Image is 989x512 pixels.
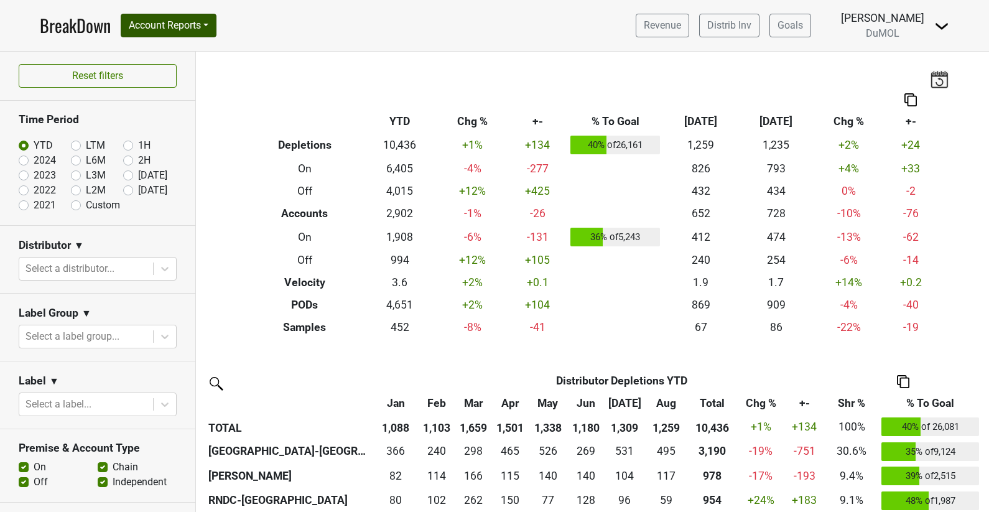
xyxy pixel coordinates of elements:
[699,14,759,37] a: Distrib Inv
[422,468,452,484] div: 114
[492,463,528,488] td: 114.666
[437,157,508,180] td: -4 %
[866,27,899,39] span: DuMOL
[419,414,455,439] th: 1,103
[362,272,437,294] td: 3.6
[508,249,567,272] td: +105
[362,249,437,272] td: 994
[508,180,567,202] td: +425
[34,138,53,153] label: YTD
[362,111,437,133] th: YTD
[86,153,106,168] label: L6M
[19,307,78,320] h3: Label Group
[19,113,177,126] h3: Time Period
[769,14,811,37] a: Goals
[437,249,508,272] td: +12 %
[904,93,917,106] img: Copy to clipboard
[567,111,663,133] th: % To Goal
[663,294,738,316] td: 869
[649,443,684,459] div: 495
[419,439,455,464] td: 240.1
[419,392,455,414] th: Feb: activate to sort column ascending
[738,202,814,225] td: 728
[34,460,46,475] label: On
[19,64,177,88] button: Reset filters
[604,439,646,464] td: 531.336
[738,439,784,464] td: -19 %
[606,492,643,508] div: 96
[248,202,363,225] th: Accounts
[19,239,71,252] h3: Distributor
[738,272,814,294] td: 1.7
[663,180,738,202] td: 432
[248,133,363,158] th: Depletions
[376,468,416,484] div: 82
[531,492,565,508] div: 77
[373,463,419,488] td: 81.668
[508,294,567,316] td: +104
[437,111,508,133] th: Chg %
[787,492,822,508] div: +183
[570,492,600,508] div: 128
[686,463,738,488] th: 978.169
[40,12,111,39] a: BreakDown
[508,272,567,294] td: +0.1
[248,180,363,202] th: Off
[814,202,884,225] td: -10 %
[884,316,937,338] td: -19
[814,133,884,158] td: +2 %
[884,180,937,202] td: -2
[376,443,416,459] div: 366
[884,249,937,272] td: -14
[825,414,879,439] td: 100%
[494,492,524,508] div: 150
[884,225,937,249] td: -62
[86,198,120,213] label: Custom
[825,439,879,464] td: 30.6%
[437,225,508,249] td: -6 %
[663,225,738,249] td: 412
[663,202,738,225] td: 652
[508,202,567,225] td: -26
[646,439,686,464] td: 495
[376,492,416,508] div: 80
[86,138,105,153] label: LTM
[879,392,983,414] th: % To Goal: activate to sort column ascending
[458,492,489,508] div: 262
[362,225,437,249] td: 1,908
[825,392,879,414] th: Shr %: activate to sort column ascending
[492,439,528,464] td: 465.334
[362,316,437,338] td: 452
[738,249,814,272] td: 254
[422,492,452,508] div: 102
[814,225,884,249] td: -13 %
[373,439,419,464] td: 365.7
[738,133,814,158] td: 1,235
[527,463,567,488] td: 140.333
[663,272,738,294] td: 1.9
[205,439,373,464] th: [GEOGRAPHIC_DATA]-[GEOGRAPHIC_DATA]
[814,294,884,316] td: -4 %
[686,414,738,439] th: 10,436
[884,272,937,294] td: +0.2
[636,14,689,37] a: Revenue
[738,463,784,488] td: -17 %
[86,168,106,183] label: L3M
[787,443,822,459] div: -751
[568,439,604,464] td: 268.668
[814,316,884,338] td: -22 %
[527,439,567,464] td: 525.665
[362,202,437,225] td: 2,902
[19,442,177,455] h3: Premise & Account Type
[814,180,884,202] td: 0 %
[884,202,937,225] td: -76
[606,468,643,484] div: 104
[663,157,738,180] td: 826
[373,392,419,414] th: Jan: activate to sort column ascending
[205,373,225,393] img: filter
[248,249,363,272] th: Off
[825,463,879,488] td: 9.4%
[568,392,604,414] th: Jun: activate to sort column ascending
[508,316,567,338] td: -41
[34,198,56,213] label: 2021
